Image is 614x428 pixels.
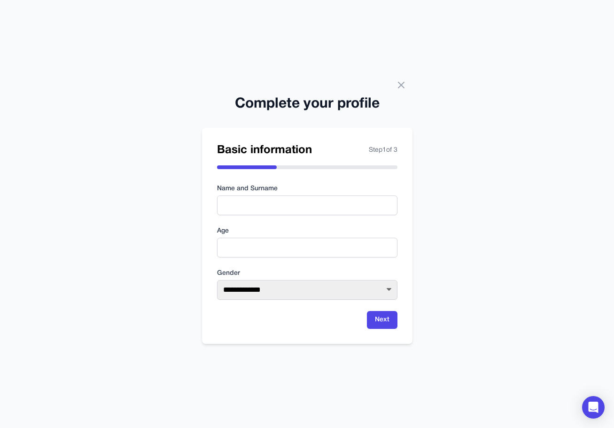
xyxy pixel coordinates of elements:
span: Step 1 of 3 [369,146,397,155]
label: Name and Surname [217,184,397,194]
button: Next [367,311,397,329]
h2: Complete your profile [202,96,412,113]
label: Gender [217,269,397,278]
div: Open Intercom Messenger [582,396,605,419]
h2: Basic information [217,143,312,158]
label: Age [217,226,397,236]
